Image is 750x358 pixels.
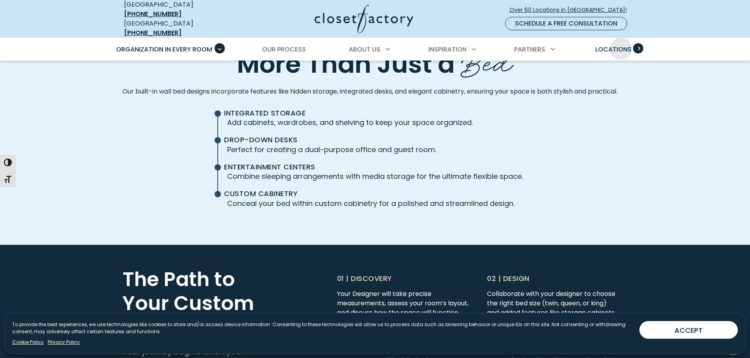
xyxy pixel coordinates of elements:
span: Partners [514,45,545,54]
p: Your Designer will take precise measurements, assess your room’s layout, and discuss how the spac... [337,289,470,327]
nav: Primary Menu [111,39,640,61]
span: Organization in Every Room [116,45,212,54]
span: Custom Cabinetry [224,189,520,198]
p: 01 | Discovery [337,273,470,284]
span: Wall Bed [122,301,245,343]
span: Your Custom [122,289,254,317]
a: Schedule a Free Consultation [505,17,627,30]
span: Integrated Storage [224,109,520,117]
span: Our Process [262,45,306,54]
p: Perfect for creating a dual-purpose office and guest room. [227,144,523,155]
a: Over 60 Locations in [GEOGRAPHIC_DATA]! [509,3,633,17]
span: The Path to [122,265,235,293]
p: Conceal your bed within custom cabinetry for a polished and streamlined design. [227,198,523,209]
a: Privacy Policy [48,339,80,346]
span: Locations [595,45,631,54]
p: Collaborate with your designer to choose the right bed size (twin, queen, or king) and added feat... [487,289,620,327]
span: Entertainment Centers [224,163,520,171]
p: Our built-in wall bed designs incorporate features like hidden storage, integrated desks, and ele... [122,87,628,96]
a: [PHONE_NUMBER] [124,28,181,37]
p: 02 | Design [487,273,620,284]
span: Drop-Down Desks [224,136,520,144]
p: To provide the best experiences, we use technologies like cookies to store and/or access device i... [12,321,633,335]
a: Cookie Policy [12,339,44,346]
span: Over 60 Locations in [GEOGRAPHIC_DATA]! [509,6,633,14]
button: ACCEPT [639,321,738,339]
span: More Than Just a [237,47,455,82]
a: [PHONE_NUMBER] [124,9,181,18]
p: Add cabinets, wardrobes, and shelving to keep your space organized. [227,117,523,128]
span: About Us [349,45,380,54]
p: Combine sleeping arrangements with media storage for the ultimate flexible space. [227,171,523,182]
img: Closet Factory Logo [315,5,413,33]
span: Inspiration [428,45,467,54]
div: [GEOGRAPHIC_DATA] [124,19,238,38]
